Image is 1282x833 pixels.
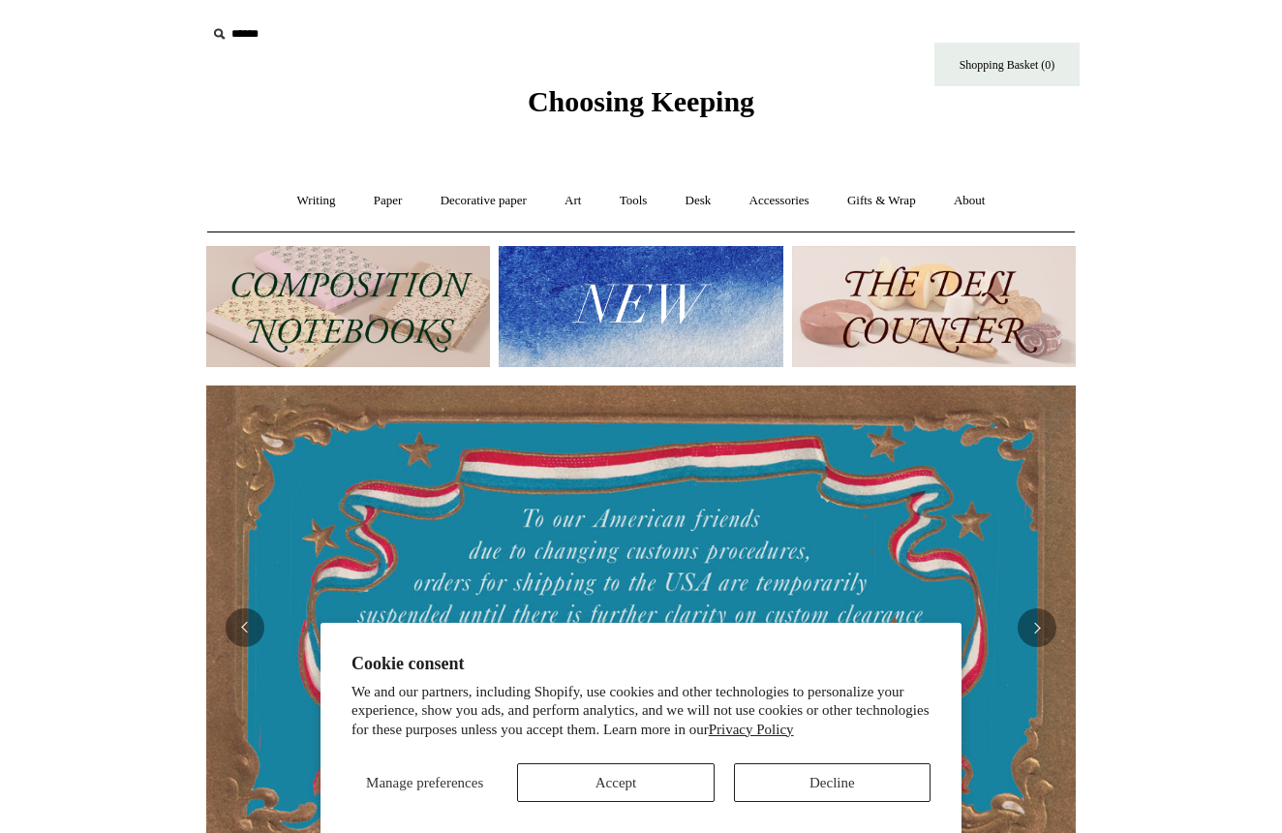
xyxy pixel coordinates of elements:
[528,101,754,114] a: Choosing Keeping
[206,246,490,367] img: 202302 Composition ledgers.jpg__PID:69722ee6-fa44-49dd-a067-31375e5d54ec
[1018,608,1056,647] button: Next
[351,683,931,740] p: We and our partners, including Shopify, use cookies and other technologies to personalize your ex...
[499,246,782,367] img: New.jpg__PID:f73bdf93-380a-4a35-bcfe-7823039498e1
[547,175,598,227] a: Art
[356,175,420,227] a: Paper
[528,85,754,117] span: Choosing Keeping
[732,175,827,227] a: Accessories
[709,722,794,737] a: Privacy Policy
[351,763,498,802] button: Manage preferences
[226,608,264,647] button: Previous
[423,175,544,227] a: Decorative paper
[668,175,729,227] a: Desk
[517,763,714,802] button: Accept
[351,654,931,674] h2: Cookie consent
[936,175,1003,227] a: About
[734,763,931,802] button: Decline
[602,175,665,227] a: Tools
[934,43,1080,86] a: Shopping Basket (0)
[366,775,483,790] span: Manage preferences
[280,175,353,227] a: Writing
[792,246,1076,367] img: The Deli Counter
[830,175,933,227] a: Gifts & Wrap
